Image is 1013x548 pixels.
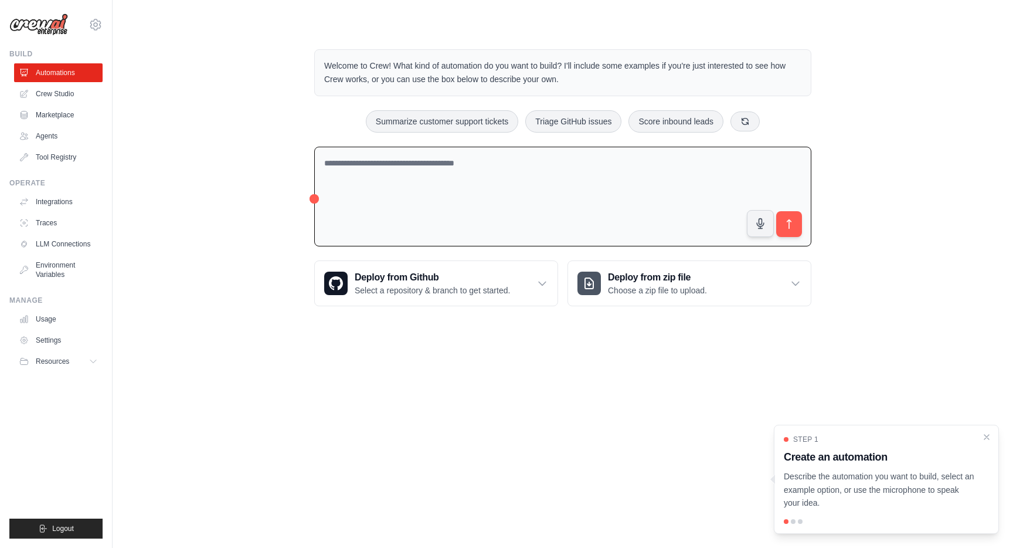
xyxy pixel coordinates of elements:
[52,524,74,533] span: Logout
[36,357,69,366] span: Resources
[628,110,723,133] button: Score inbound leads
[14,127,103,146] a: Agents
[9,13,68,36] img: Logo
[9,178,103,188] div: Operate
[355,285,510,296] p: Select a repository & branch to get started.
[14,63,103,82] a: Automations
[14,256,103,284] a: Environment Variables
[14,106,103,124] a: Marketplace
[793,435,818,444] span: Step 1
[14,352,103,371] button: Resources
[9,296,103,305] div: Manage
[14,84,103,103] a: Crew Studio
[525,110,621,133] button: Triage GitHub issues
[982,432,991,442] button: Close walkthrough
[324,59,801,86] p: Welcome to Crew! What kind of automation do you want to build? I'll include some examples if you'...
[14,148,103,167] a: Tool Registry
[9,49,103,59] div: Build
[608,270,707,285] h3: Deploy from zip file
[14,192,103,211] a: Integrations
[355,270,510,285] h3: Deploy from Github
[14,214,103,232] a: Traces
[14,235,103,253] a: LLM Connections
[608,285,707,296] p: Choose a zip file to upload.
[784,470,975,510] p: Describe the automation you want to build, select an example option, or use the microphone to spe...
[366,110,518,133] button: Summarize customer support tickets
[9,519,103,539] button: Logout
[14,310,103,329] a: Usage
[14,331,103,350] a: Settings
[784,449,975,465] h3: Create an automation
